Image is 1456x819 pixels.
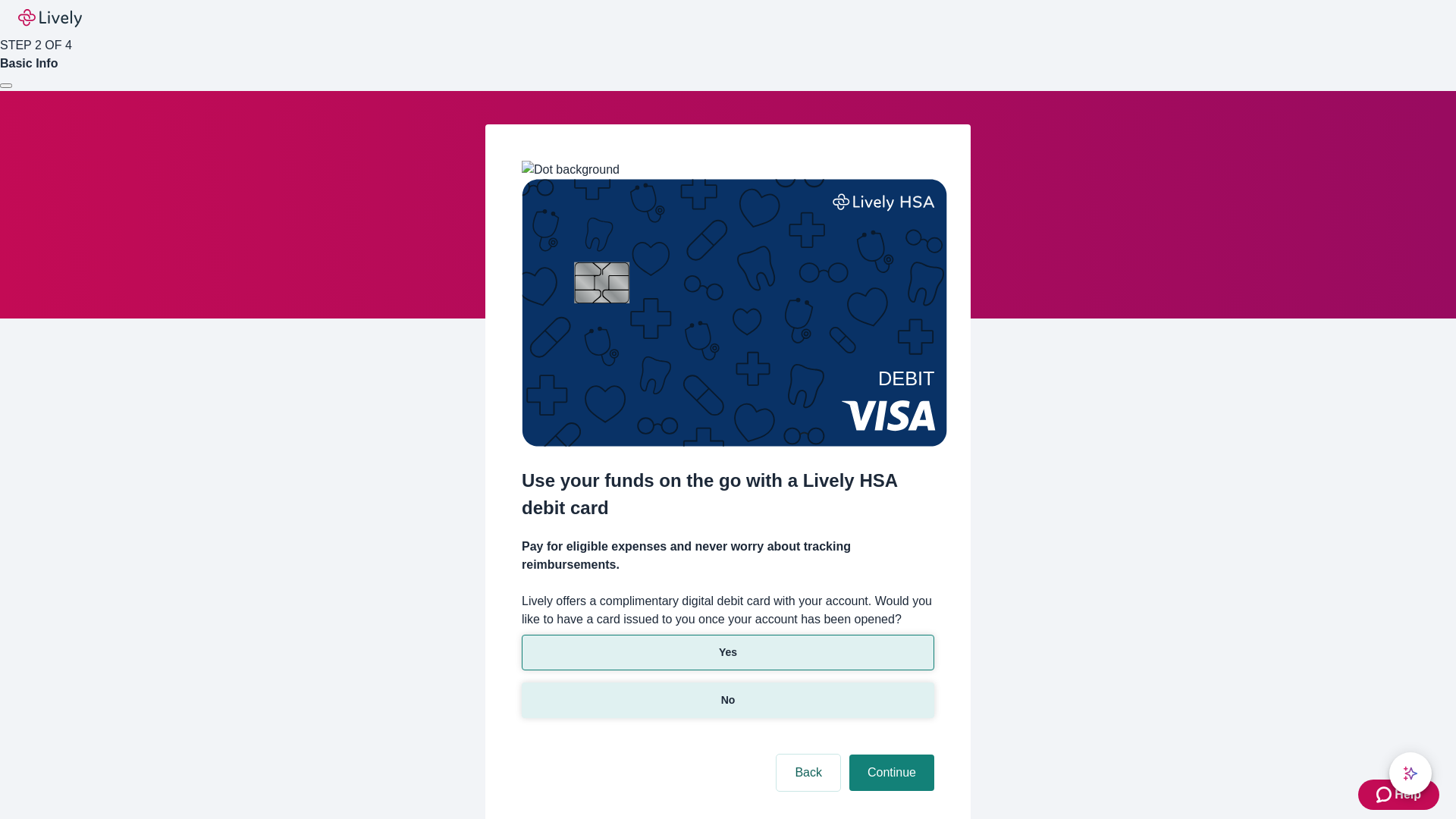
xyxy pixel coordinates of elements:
[18,9,82,27] img: Lively
[1395,786,1421,804] span: Help
[522,179,947,447] img: Debit card
[1389,752,1432,795] button: chat
[719,645,737,661] p: Yes
[1358,780,1439,810] button: Zendesk support iconHelp
[1376,786,1395,804] svg: Zendesk support icon
[522,682,934,718] button: No
[522,538,934,574] h4: Pay for eligible expenses and never worry about tracking reimbursements.
[522,592,934,629] label: Lively offers a complimentary digital debit card with your account. Would you like to have a card...
[522,467,934,522] h2: Use your funds on the go with a Lively HSA debit card
[777,755,840,791] button: Back
[721,692,736,708] p: No
[849,755,934,791] button: Continue
[522,635,934,670] button: Yes
[522,161,620,179] img: Dot background
[1403,766,1418,781] svg: Lively AI Assistant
